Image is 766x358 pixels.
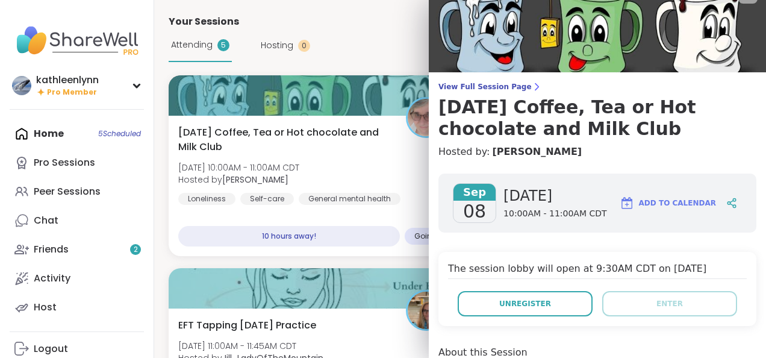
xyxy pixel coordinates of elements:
a: Host [10,293,144,322]
img: Susan [408,99,445,136]
div: Logout [34,342,68,356]
a: Chat [10,206,144,235]
div: 5 [217,39,229,51]
div: Chat [34,214,58,227]
a: View Full Session Page[DATE] Coffee, Tea or Hot chocolate and Milk Club [438,82,756,140]
b: [PERSON_NAME] [222,174,288,186]
button: Add to Calendar [614,189,721,218]
div: Activity [34,272,70,285]
span: [DATE] 10:00AM - 11:00AM CDT [178,162,299,174]
a: Friends2 [10,235,144,264]
div: Friends [34,243,69,256]
div: 10 hours away! [178,226,400,247]
button: Unregister [458,291,593,316]
div: Host [34,301,57,314]
span: Unregister [499,298,551,309]
img: kathleenlynn [12,76,31,95]
span: Going [414,231,437,241]
span: Enter [656,298,683,309]
span: Pro Member [47,87,97,98]
h4: Hosted by: [438,145,756,159]
span: 2 [134,245,138,255]
h3: [DATE] Coffee, Tea or Hot chocolate and Milk Club [438,96,756,140]
span: Your Sessions [169,14,239,29]
span: [DATE] [503,186,607,206]
span: [DATE] Coffee, Tea or Hot chocolate and Milk Club [178,125,393,154]
span: Hosting [261,39,293,52]
span: 08 [463,201,486,222]
div: Loneliness [178,193,235,205]
img: ShareWell Nav Logo [10,19,144,61]
a: [PERSON_NAME] [492,145,582,159]
div: Self-care [240,193,294,205]
span: 10:00AM - 11:00AM CDT [503,208,607,220]
span: Add to Calendar [639,198,716,209]
button: Enter [602,291,737,316]
div: 0 [298,40,310,52]
div: kathleenlynn [36,74,99,87]
a: Pro Sessions [10,148,144,177]
span: EFT Tapping [DATE] Practice [178,318,316,333]
span: Attending [171,39,213,51]
span: View Full Session Page [438,82,756,92]
a: Activity [10,264,144,293]
span: Hosted by [178,174,299,186]
div: Pro Sessions [34,156,95,169]
a: Peer Sessions [10,177,144,206]
span: Sep [453,184,496,201]
span: [DATE] 11:00AM - 11:45AM CDT [178,340,323,352]
div: General mental health [299,193,400,205]
img: ShareWell Logomark [620,196,634,210]
h4: The session lobby will open at 9:30AM CDT on [DATE] [448,262,747,279]
div: Peer Sessions [34,185,101,198]
img: Jill_LadyOfTheMountain [408,292,445,329]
